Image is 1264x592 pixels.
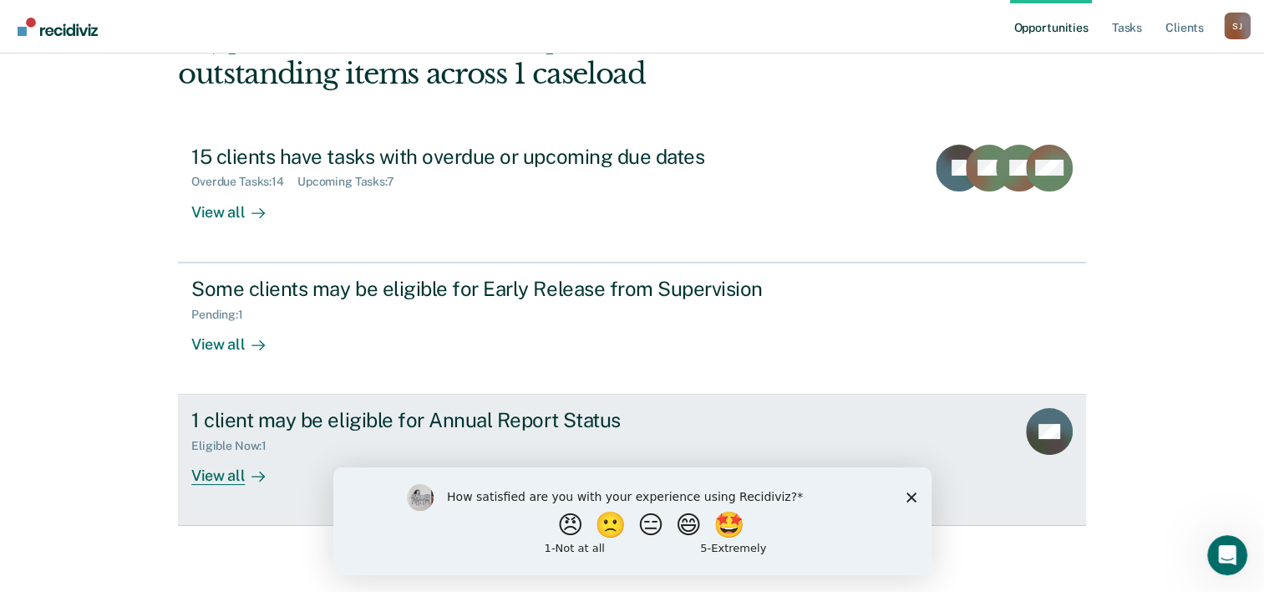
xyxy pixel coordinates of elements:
div: 1 client may be eligible for Annual Report Status [191,408,778,432]
button: Profile dropdown button [1224,13,1251,39]
div: Pending : 1 [191,308,256,322]
div: Overdue Tasks : 14 [191,175,297,189]
img: Recidiviz [18,18,98,36]
div: S J [1224,13,1251,39]
iframe: Intercom live chat [1207,535,1247,575]
div: View all [191,321,285,354]
div: View all [191,453,285,486]
div: Hi, [GEOGRAPHIC_DATA]. We’ve found some outstanding items across 1 caseload [178,23,904,91]
a: Some clients may be eligible for Early Release from SupervisionPending:1View all [178,263,1086,395]
iframe: Survey by Kim from Recidiviz [333,467,932,575]
a: 15 clients have tasks with overdue or upcoming due datesOverdue Tasks:14Upcoming Tasks:7View all [178,131,1086,263]
div: 15 clients have tasks with overdue or upcoming due dates [191,145,778,169]
div: View all [191,189,285,222]
div: Some clients may be eligible for Early Release from Supervision [191,277,778,301]
a: 1 client may be eligible for Annual Report StatusEligible Now:1View all [178,395,1086,526]
div: Eligible Now : 1 [191,439,280,453]
div: Upcoming Tasks : 7 [297,175,408,189]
